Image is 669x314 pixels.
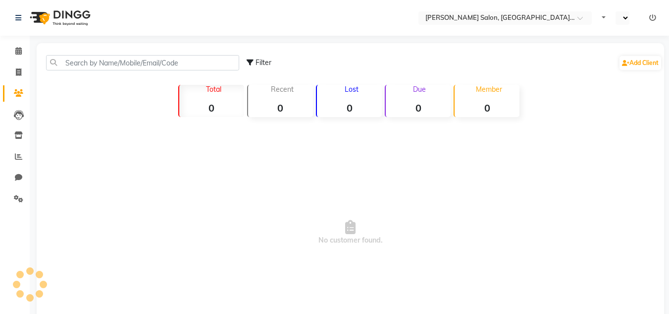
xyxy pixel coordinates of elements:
p: Total [183,85,244,94]
span: Filter [256,58,271,67]
p: Lost [321,85,382,94]
input: Search by Name/Mobile/Email/Code [46,55,239,70]
strong: 0 [248,102,313,114]
strong: 0 [386,102,451,114]
strong: 0 [317,102,382,114]
p: Recent [252,85,313,94]
strong: 0 [455,102,519,114]
p: Member [459,85,519,94]
strong: 0 [179,102,244,114]
p: Due [388,85,451,94]
a: Add Client [619,56,661,70]
img: logo [25,4,93,32]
